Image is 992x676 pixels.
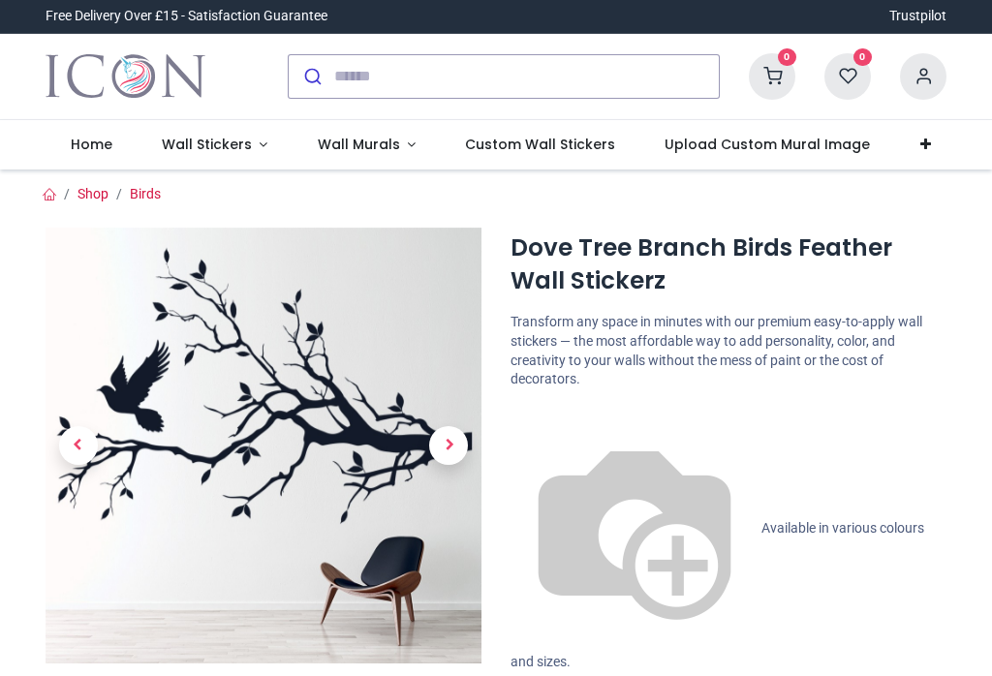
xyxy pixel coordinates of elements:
[749,67,795,82] a: 0
[137,120,293,170] a: Wall Stickers
[853,48,872,67] sup: 0
[46,49,205,104] a: Logo of Icon Wall Stickers
[511,405,759,653] img: color-wheel.png
[162,135,252,154] span: Wall Stickers
[665,135,870,154] span: Upload Custom Mural Image
[511,519,924,668] span: Available in various colours and sizes.
[293,120,441,170] a: Wall Murals
[46,49,205,104] img: Icon Wall Stickers
[46,7,327,26] div: Free Delivery Over £15 - Satisfaction Guarantee
[511,231,946,298] h1: Dove Tree Branch Birds Feather Wall Stickerz
[130,186,161,201] a: Birds
[511,313,946,388] p: Transform any space in minutes with our premium easy-to-apply wall stickers — the most affordable...
[429,426,468,465] span: Next
[59,426,98,465] span: Previous
[318,135,400,154] span: Wall Murals
[71,135,112,154] span: Home
[417,292,482,598] a: Next
[289,55,334,98] button: Submit
[778,48,796,67] sup: 0
[824,67,871,82] a: 0
[77,186,108,201] a: Shop
[46,292,111,598] a: Previous
[46,228,481,663] img: Dove Tree Branch Birds Feather Wall Stickerz
[889,7,946,26] a: Trustpilot
[465,135,615,154] span: Custom Wall Stickers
